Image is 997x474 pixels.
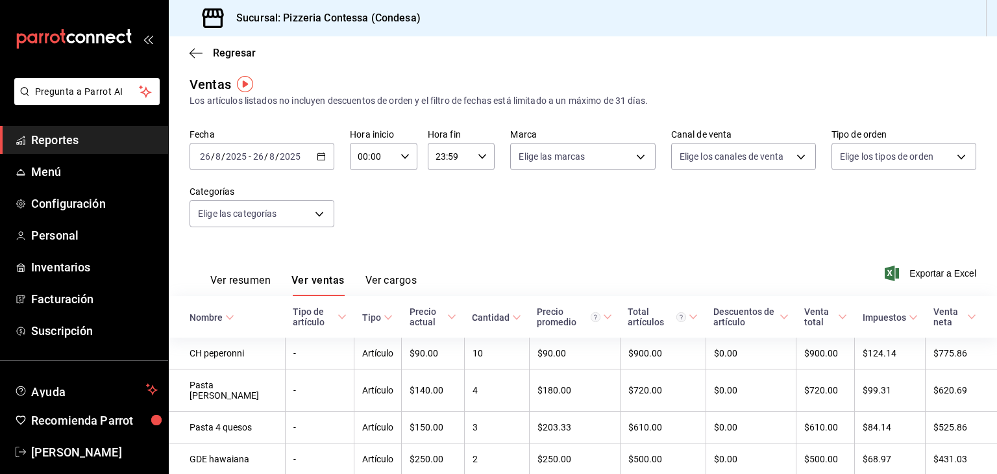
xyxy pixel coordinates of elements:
td: Artículo [354,338,402,369]
label: Hora fin [428,130,495,139]
svg: Precio promedio = Total artículos / cantidad [591,312,600,322]
td: $620.69 [926,369,997,412]
label: Marca [510,130,655,139]
h3: Sucursal: Pizzeria Contessa (Condesa) [226,10,421,26]
img: Tooltip marker [237,76,253,92]
td: $99.31 [855,369,926,412]
td: $900.00 [796,338,855,369]
input: -- [215,151,221,162]
td: Pasta [PERSON_NAME] [169,369,285,412]
svg: El total artículos considera cambios de precios en los artículos así como costos adicionales por ... [676,312,686,322]
span: Pregunta a Parrot AI [35,85,140,99]
td: $0.00 [706,412,796,443]
div: navigation tabs [210,274,417,296]
td: $0.00 [706,338,796,369]
td: Pasta 4 quesos [169,412,285,443]
td: $203.33 [529,412,620,443]
div: Descuentos de artículo [713,306,776,327]
span: Descuentos de artículo [713,306,788,327]
span: Elige los canales de venta [680,150,783,163]
td: $90.00 [529,338,620,369]
button: Pregunta a Parrot AI [14,78,160,105]
a: Pregunta a Parrot AI [9,94,160,108]
span: Elige las marcas [519,150,585,163]
span: Elige las categorías [198,207,277,220]
span: Tipo de artículo [293,306,347,327]
td: 3 [464,412,529,443]
span: Configuración [31,195,158,212]
label: Categorías [190,187,334,196]
td: $140.00 [402,369,464,412]
span: Facturación [31,290,158,308]
label: Tipo de orden [831,130,976,139]
td: $180.00 [529,369,620,412]
button: Ver ventas [291,274,345,296]
td: $900.00 [620,338,706,369]
span: / [264,151,268,162]
td: - [285,369,354,412]
td: $84.14 [855,412,926,443]
div: Precio actual [410,306,445,327]
div: Cantidad [472,312,510,323]
td: Artículo [354,369,402,412]
div: Total artículos [628,306,686,327]
button: Regresar [190,47,256,59]
input: ---- [225,151,247,162]
button: Ver cargos [365,274,417,296]
span: Elige los tipos de orden [840,150,933,163]
td: 10 [464,338,529,369]
span: Total artículos [628,306,698,327]
div: Venta total [804,306,835,327]
span: Impuestos [863,312,918,323]
span: / [221,151,225,162]
label: Hora inicio [350,130,417,139]
input: -- [252,151,264,162]
td: $124.14 [855,338,926,369]
td: $610.00 [796,412,855,443]
div: Precio promedio [537,306,600,327]
div: Ventas [190,75,231,94]
span: Venta total [804,306,847,327]
span: Personal [31,227,158,244]
span: Suscripción [31,322,158,340]
span: Menú [31,163,158,181]
span: / [275,151,279,162]
span: Inventarios [31,258,158,276]
button: Ver resumen [210,274,271,296]
div: Impuestos [863,312,906,323]
span: Venta neta [933,306,976,327]
span: - [249,151,251,162]
span: [PERSON_NAME] [31,443,158,461]
div: Venta neta [933,306,965,327]
td: - [285,338,354,369]
span: Ayuda [31,382,141,397]
span: Precio promedio [537,306,612,327]
td: $775.86 [926,338,997,369]
div: Nombre [190,312,223,323]
span: Recomienda Parrot [31,412,158,429]
button: open_drawer_menu [143,34,153,44]
td: $150.00 [402,412,464,443]
span: Nombre [190,312,234,323]
span: / [211,151,215,162]
td: - [285,412,354,443]
td: $525.86 [926,412,997,443]
div: Tipo de artículo [293,306,335,327]
span: Reportes [31,131,158,149]
span: Tipo [362,312,393,323]
td: $720.00 [796,369,855,412]
td: CH peperonni [169,338,285,369]
input: -- [269,151,275,162]
td: Artículo [354,412,402,443]
td: $0.00 [706,369,796,412]
span: Cantidad [472,312,521,323]
label: Fecha [190,130,334,139]
td: $610.00 [620,412,706,443]
button: Exportar a Excel [887,266,976,281]
div: Los artículos listados no incluyen descuentos de orden y el filtro de fechas está limitado a un m... [190,94,976,108]
span: Precio actual [410,306,456,327]
td: $90.00 [402,338,464,369]
label: Canal de venta [671,130,816,139]
input: -- [199,151,211,162]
